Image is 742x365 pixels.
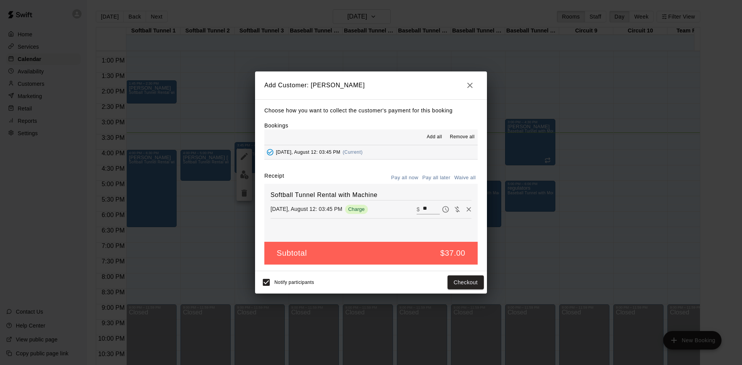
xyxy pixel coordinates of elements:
[271,205,342,213] p: [DATE], August 12: 03:45 PM
[427,133,442,141] span: Add all
[274,280,314,285] span: Notify participants
[345,206,368,212] span: Charge
[264,106,478,115] p: Choose how you want to collect the customer's payment for this booking
[264,122,288,129] label: Bookings
[264,146,276,158] button: Added - Collect Payment
[343,149,363,155] span: (Current)
[417,205,420,213] p: $
[276,149,340,155] span: [DATE], August 12: 03:45 PM
[448,275,484,290] button: Checkout
[271,190,471,200] h6: Softball Tunnel Rental with Machine
[264,145,478,160] button: Added - Collect Payment[DATE], August 12: 03:45 PM(Current)
[277,248,307,258] h5: Subtotal
[255,71,487,99] h2: Add Customer: [PERSON_NAME]
[420,172,453,184] button: Pay all later
[389,172,420,184] button: Pay all now
[440,248,465,258] h5: $37.00
[452,172,478,184] button: Waive all
[264,172,284,184] label: Receipt
[450,133,475,141] span: Remove all
[447,131,478,143] button: Remove all
[422,131,447,143] button: Add all
[463,204,475,215] button: Remove
[451,205,463,212] span: Waive payment
[440,205,451,212] span: Pay later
